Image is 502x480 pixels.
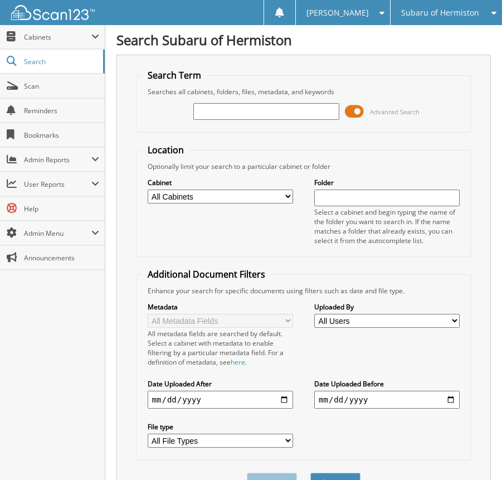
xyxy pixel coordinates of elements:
span: [PERSON_NAME] [306,9,369,16]
div: Enhance your search for specific documents using filters such as date and file type. [142,286,466,295]
span: Admin Reports [24,155,91,164]
div: Select a cabinet and begin typing the name of the folder you want to search in. If the name match... [314,207,460,245]
span: Cabinets [24,32,91,42]
input: end [314,391,460,409]
span: Bookmarks [24,130,99,140]
label: Uploaded By [314,302,460,312]
legend: Additional Document Filters [142,268,271,280]
legend: Search Term [142,69,207,81]
label: Metadata [148,302,293,312]
label: Date Uploaded Before [314,379,460,389]
label: Folder [314,178,460,187]
img: scan123-logo-white.svg [11,5,95,20]
h1: Search Subaru of Hermiston [116,31,491,49]
span: Subaru of Hermiston [401,9,479,16]
div: Optionally limit your search to a particular cabinet or folder [142,162,466,171]
input: start [148,391,293,409]
span: Help [24,204,99,214]
span: Advanced Search [370,108,420,116]
legend: Location [142,144,189,156]
div: All metadata fields are searched by default. Select a cabinet with metadata to enable filtering b... [148,329,293,367]
span: User Reports [24,180,91,189]
span: Admin Menu [24,229,91,238]
label: File type [148,422,293,431]
label: Date Uploaded After [148,379,293,389]
label: Cabinet [148,178,293,187]
span: Scan [24,81,99,91]
a: here [231,357,245,367]
span: Search [24,57,98,66]
div: Searches all cabinets, folders, files, metadata, and keywords [142,87,466,96]
span: Reminders [24,106,99,115]
span: Announcements [24,253,99,263]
